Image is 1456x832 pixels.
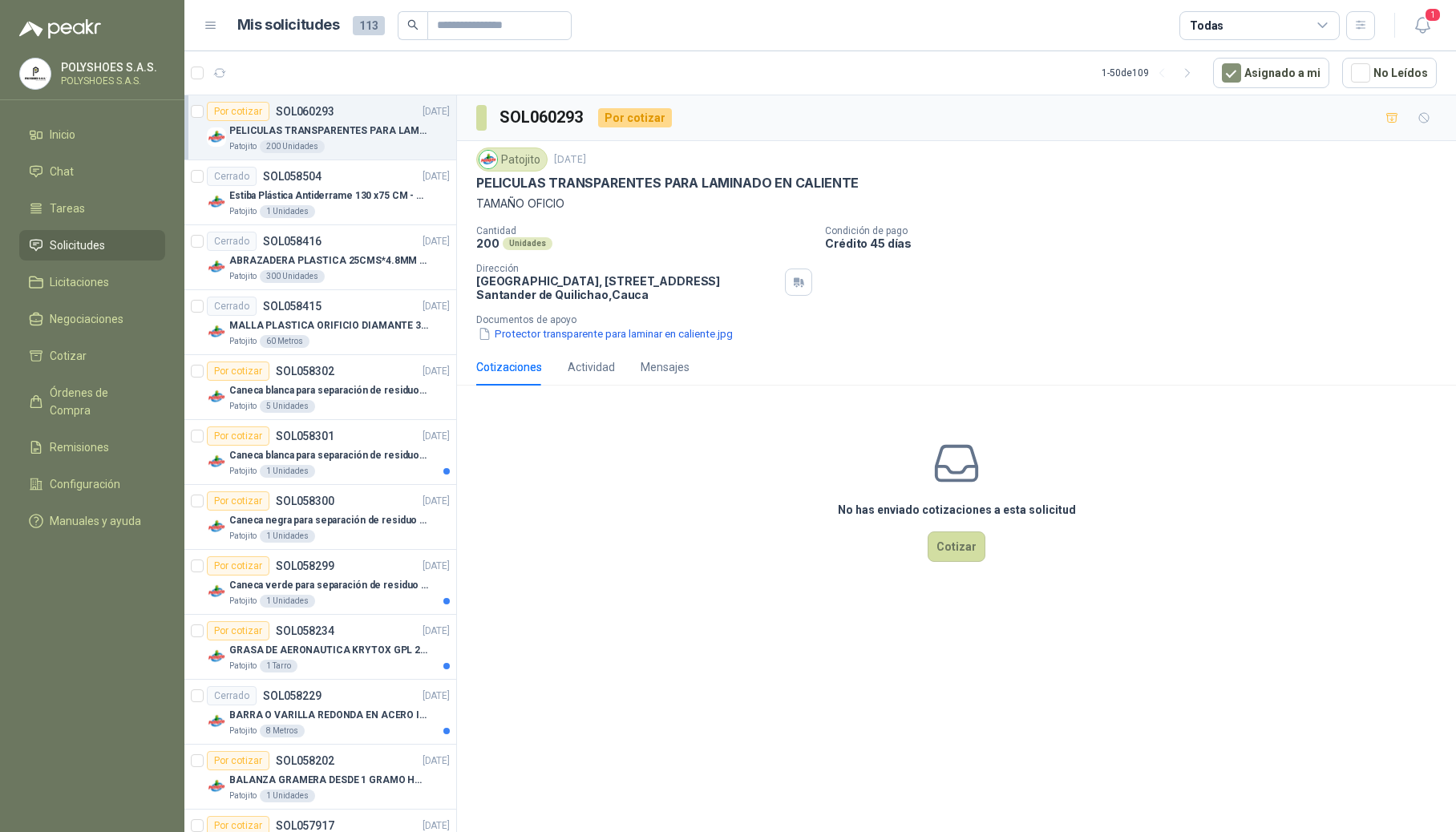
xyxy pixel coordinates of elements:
[1102,60,1200,86] div: 1 - 50 de 109
[229,465,257,478] p: Patojito
[476,175,859,192] p: PELICULAS TRANSPARENTES PARA LAMINADO EN CALIENTE
[407,19,419,30] span: search
[184,160,456,225] a: CerradoSOL058504[DATE] Company LogoEstiba Plástica Antiderrame 130 x75 CM - Capacidad 180-200 Lit...
[207,361,269,381] div: Por cotizar
[229,725,257,737] p: Patojito
[276,560,334,571] p: SOL058299
[423,364,450,379] p: [DATE]
[19,156,165,187] a: Chat
[19,119,165,150] a: Inicio
[50,310,123,328] span: Negociaciones
[207,127,226,147] img: Company Logo
[19,193,165,224] a: Tareas
[207,232,257,251] div: Cerrado
[229,140,257,153] p: Patojito
[263,236,322,247] p: SOL058416
[568,358,615,376] div: Actividad
[476,314,1450,325] p: Documentos de apoyo
[423,494,450,509] p: [DATE]
[229,270,257,283] p: Patojito
[476,358,542,376] div: Cotizaciones
[207,517,226,536] img: Company Logo
[19,19,101,38] img: Logo peakr
[476,195,1437,212] p: TAMAÑO OFICIO
[476,263,779,274] p: Dirección
[207,777,226,796] img: Company Logo
[229,400,257,413] p: Patojito
[928,531,985,562] button: Cotizar
[260,140,325,153] div: 200 Unidades
[19,506,165,536] a: Manuales y ayuda
[476,274,779,301] p: [GEOGRAPHIC_DATA], [STREET_ADDRESS] Santander de Quilichao , Cauca
[184,225,456,290] a: CerradoSOL058416[DATE] Company LogoABRAZADERA PLASTICA 25CMS*4.8MM NEGRAPatojito300 Unidades
[423,234,450,249] p: [DATE]
[207,556,269,576] div: Por cotizar
[276,106,334,117] p: SOL060293
[1424,7,1442,22] span: 1
[184,485,456,550] a: Por cotizarSOL058300[DATE] Company LogoCaneca negra para separación de residuo 55 LTPatojito1 Uni...
[263,690,322,701] p: SOL058229
[50,384,150,419] span: Órdenes de Compra
[19,304,165,334] a: Negociaciones
[229,660,257,672] p: Patojito
[229,383,429,398] p: Caneca blanca para separación de residuos 121 LT
[19,432,165,462] a: Remisiones
[61,76,161,86] p: POLYSHOES S.A.S.
[825,236,1450,250] p: Crédito 45 días
[1190,17,1223,34] div: Todas
[276,625,334,636] p: SOL058234
[184,680,456,745] a: CerradoSOL058229[DATE] Company LogoBARRA O VARILLA REDONDA EN ACERO INOXIDABLE DE 2" O 50 MMPatoj...
[61,62,161,73] p: POLYSHOES S.A.S.
[184,420,456,485] a: Por cotizarSOL058301[DATE] Company LogoCaneca blanca para separación de residuos 10 LTPatojito1 U...
[229,335,257,348] p: Patojito
[207,712,226,731] img: Company Logo
[207,452,226,471] img: Company Logo
[263,301,322,312] p: SOL058415
[276,430,334,442] p: SOL058301
[229,318,429,333] p: MALLA PLASTICA ORIFICIO DIAMANTE 3MM
[19,341,165,371] a: Cotizar
[476,225,812,236] p: Cantidad
[1342,58,1437,88] button: No Leídos
[598,108,672,127] div: Por cotizar
[353,16,385,35] span: 113
[1213,58,1329,88] button: Asignado a mi
[184,745,456,810] a: Por cotizarSOL058202[DATE] Company LogoBALANZA GRAMERA DESDE 1 GRAMO HASTA 5 GRAMOSPatojito1 Unid...
[825,225,1450,236] p: Condición de pago
[229,643,429,658] p: GRASA DE AERONAUTICA KRYTOX GPL 207 (SE ADJUNTA IMAGEN DE REFERENCIA)
[423,299,450,314] p: [DATE]
[260,465,315,478] div: 1 Unidades
[423,753,450,769] p: [DATE]
[237,14,340,37] h1: Mis solicitudes
[476,325,734,342] button: Protector transparente para laminar en caliente.jpg
[207,297,257,316] div: Cerrado
[276,755,334,766] p: SOL058202
[184,95,456,160] a: Por cotizarSOL060293[DATE] Company LogoPELICULAS TRANSPARENTES PARA LAMINADO EN CALIENTEPatojito2...
[260,400,315,413] div: 5 Unidades
[207,751,269,770] div: Por cotizar
[207,387,226,406] img: Company Logo
[276,820,334,831] p: SOL057917
[229,513,429,528] p: Caneca negra para separación de residuo 55 LT
[50,512,141,530] span: Manuales y ayuda
[260,270,325,283] div: 300 Unidades
[50,475,120,493] span: Configuración
[276,495,334,507] p: SOL058300
[50,236,105,254] span: Solicitudes
[19,469,165,499] a: Configuración
[229,205,257,218] p: Patojito
[229,773,429,788] p: BALANZA GRAMERA DESDE 1 GRAMO HASTA 5 GRAMOS
[476,236,499,250] p: 200
[184,355,456,420] a: Por cotizarSOL058302[DATE] Company LogoCaneca blanca para separación de residuos 121 LTPatojito5 ...
[499,105,585,130] h3: SOL060293
[423,169,450,184] p: [DATE]
[229,708,429,723] p: BARRA O VARILLA REDONDA EN ACERO INOXIDABLE DE 2" O 50 MM
[641,358,690,376] div: Mensajes
[838,501,1076,519] h3: No has enviado cotizaciones a esta solicitud
[229,188,429,204] p: Estiba Plástica Antiderrame 130 x75 CM - Capacidad 180-200 Litros
[50,200,85,217] span: Tareas
[423,689,450,704] p: [DATE]
[207,686,257,705] div: Cerrado
[207,257,226,277] img: Company Logo
[50,438,109,456] span: Remisiones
